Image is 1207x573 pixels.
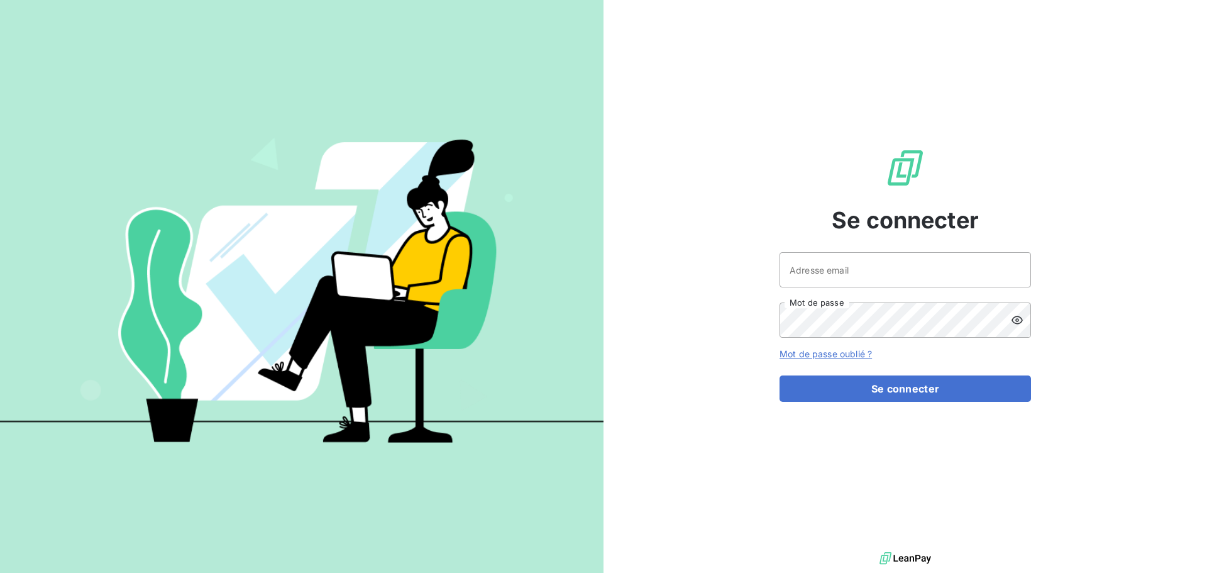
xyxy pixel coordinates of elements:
span: Se connecter [832,203,979,237]
input: placeholder [780,252,1031,287]
button: Se connecter [780,376,1031,402]
img: logo [879,549,931,568]
img: Logo LeanPay [885,148,925,188]
a: Mot de passe oublié ? [780,348,872,359]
